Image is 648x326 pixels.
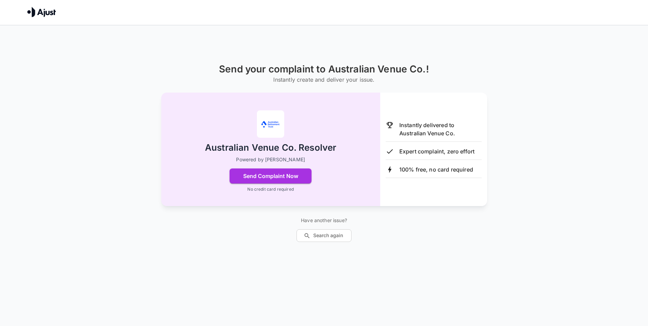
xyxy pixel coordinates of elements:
p: Instantly delivered to Australian Venue Co. [399,121,482,137]
p: Have another issue? [297,217,351,224]
p: Expert complaint, zero effort [399,147,474,155]
img: Australian Venue Co. [257,110,284,138]
button: Search again [297,229,351,242]
img: Ajust [27,7,56,17]
button: Send Complaint Now [230,168,312,184]
p: Powered by [PERSON_NAME] [236,156,305,163]
h6: Instantly create and deliver your issue. [219,75,429,84]
p: 100% free, no card required [399,165,473,174]
h1: Send your complaint to Australian Venue Co.! [219,64,429,75]
h2: Australian Venue Co. Resolver [205,142,336,154]
p: No credit card required [247,186,293,192]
